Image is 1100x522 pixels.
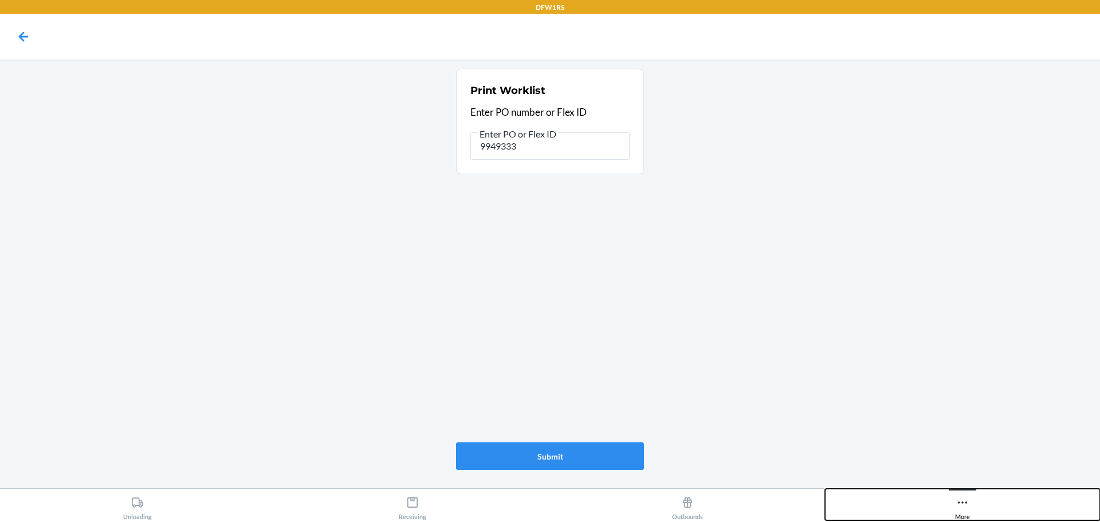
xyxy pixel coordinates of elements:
div: Outbounds [672,492,703,520]
button: Outbounds [550,489,825,520]
input: Enter PO or Flex ID [470,132,630,160]
h2: Print Worklist [470,83,545,98]
button: Submit [456,442,644,470]
span: Enter PO or Flex ID [478,128,558,140]
div: More [955,492,970,520]
p: DFW1RS [536,2,564,13]
div: Unloading [123,492,152,520]
p: Enter PO number or Flex ID [470,105,630,120]
button: More [825,489,1100,520]
div: Receiving [399,492,426,520]
button: Receiving [275,489,550,520]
